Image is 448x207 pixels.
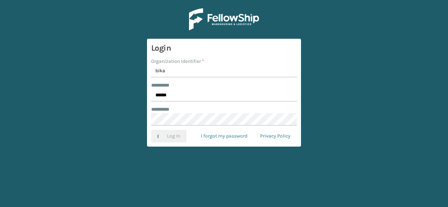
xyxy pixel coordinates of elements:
[151,43,297,53] h3: Login
[254,130,297,142] a: Privacy Policy
[151,58,204,65] label: Organization Identifier
[151,130,187,142] button: Log In
[189,8,259,30] img: Logo
[195,130,254,142] a: I forgot my password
